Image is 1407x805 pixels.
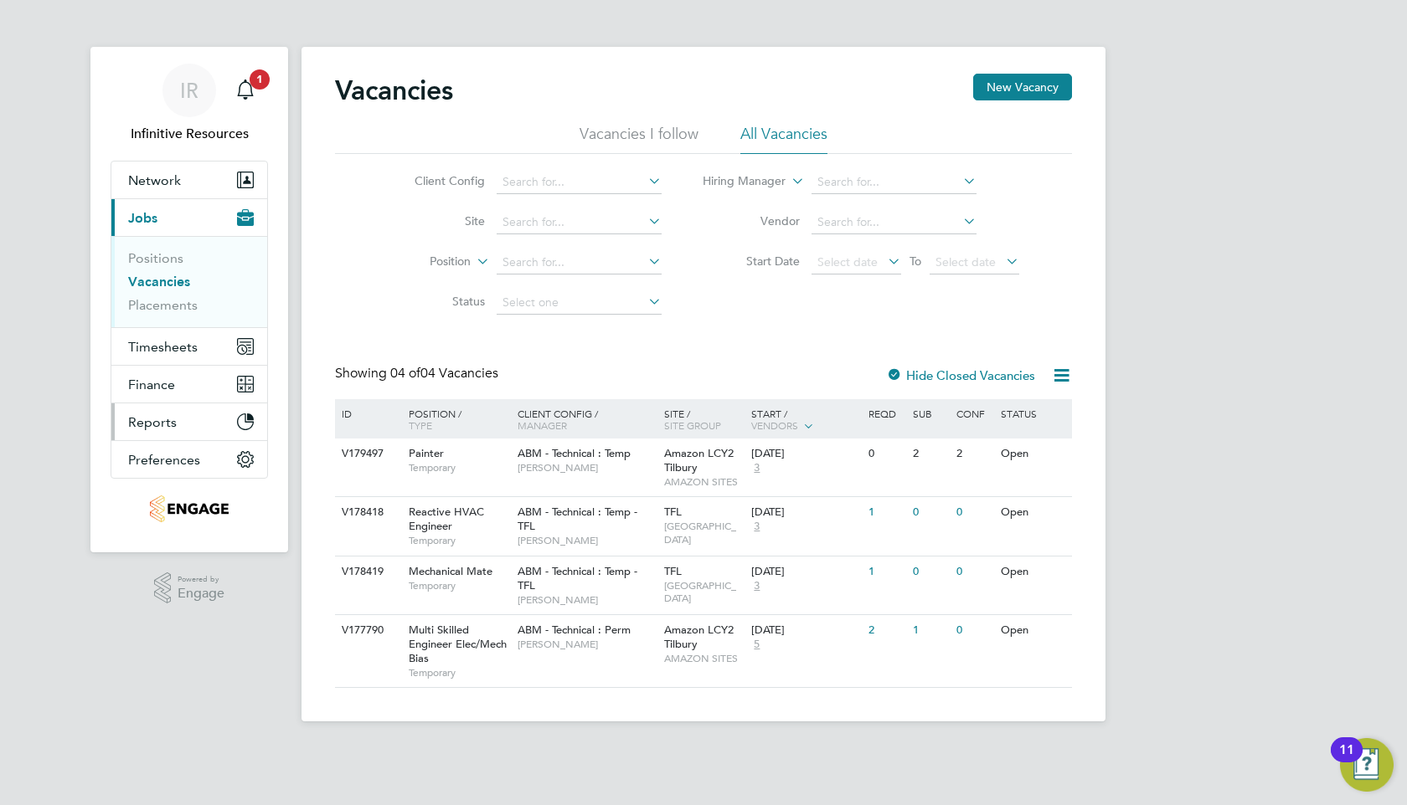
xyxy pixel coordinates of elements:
[952,556,996,587] div: 0
[128,250,183,266] a: Positions
[389,213,485,228] label: Site
[518,564,637,592] span: ABM - Technical : Temp - TFL
[703,213,800,228] label: Vendor
[664,475,744,489] span: AMAZON SITES
[409,666,509,679] span: Temporary
[751,520,762,534] span: 3
[664,652,744,665] span: AMAZON SITES
[497,251,662,274] input: Search for...
[864,399,908,428] div: Reqd
[664,446,734,474] span: Amazon LCY2 Tilbury
[128,297,198,313] a: Placements
[111,162,267,198] button: Network
[864,615,908,646] div: 2
[178,587,224,601] span: Engage
[580,124,698,154] li: Vacancies I follow
[128,339,198,355] span: Timesheets
[497,171,662,194] input: Search for...
[338,556,396,587] div: V178419
[997,438,1069,469] div: Open
[952,399,996,428] div: Conf
[518,593,656,607] span: [PERSON_NAME]
[229,64,262,117] a: 1
[740,124,827,154] li: All Vacancies
[864,497,908,528] div: 1
[409,461,509,474] span: Temporary
[973,74,1072,100] button: New Vacancy
[111,403,267,440] button: Reports
[886,367,1035,383] label: Hide Closed Vacancies
[751,579,762,593] span: 3
[518,534,656,547] span: [PERSON_NAME]
[250,69,270,90] span: 1
[111,236,267,327] div: Jobs
[497,211,662,234] input: Search for...
[864,556,908,587] div: 1
[513,399,660,439] div: Client Config /
[338,615,396,646] div: V177790
[864,438,908,469] div: 0
[128,274,190,290] a: Vacancies
[751,623,860,638] div: [DATE]
[935,254,996,269] span: Select date
[751,638,762,652] span: 5
[518,638,656,651] span: [PERSON_NAME]
[997,497,1069,528] div: Open
[664,564,682,578] span: TFL
[409,418,432,432] span: Type
[409,446,444,460] span: Painter
[518,418,567,432] span: Manager
[111,124,268,144] span: Infinitive Resources
[518,505,637,533] span: ABM - Technical : Temp - TFL
[909,438,952,469] div: 2
[909,615,952,646] div: 1
[909,399,952,428] div: Sub
[952,615,996,646] div: 0
[128,414,177,430] span: Reports
[817,254,878,269] span: Select date
[909,556,952,587] div: 0
[128,377,175,392] span: Finance
[390,365,498,382] span: 04 Vacancies
[518,623,631,637] span: ABM - Technical : Perm
[111,199,267,236] button: Jobs
[111,366,267,402] button: Finance
[664,418,721,432] span: Site Group
[664,520,744,546] span: [GEOGRAPHIC_DATA]
[389,294,485,309] label: Status
[335,365,502,382] div: Showing
[909,497,952,528] div: 0
[660,399,748,439] div: Site /
[111,441,267,478] button: Preferences
[111,64,268,144] a: IRInfinitive Resources
[180,79,198,101] span: IR
[338,399,396,428] div: ID
[154,572,225,604] a: Powered byEngage
[751,447,860,461] div: [DATE]
[396,399,513,439] div: Position /
[997,556,1069,587] div: Open
[111,495,268,522] a: Go to home page
[150,495,228,522] img: infinitivegroup-logo-retina.png
[374,254,471,270] label: Position
[390,365,420,382] span: 04 of
[128,172,181,188] span: Network
[178,572,224,587] span: Powered by
[751,461,762,475] span: 3
[997,399,1069,428] div: Status
[409,505,484,533] span: Reactive HVAC Engineer
[751,418,798,432] span: Vendors
[518,446,631,460] span: ABM - Technical : Temp
[409,564,492,578] span: Mechanical Mate
[952,497,996,528] div: 0
[751,565,860,579] div: [DATE]
[90,47,288,552] nav: Main navigation
[664,579,744,605] span: [GEOGRAPHIC_DATA]
[128,452,200,468] span: Preferences
[997,615,1069,646] div: Open
[338,497,396,528] div: V178418
[703,254,800,269] label: Start Date
[335,74,453,107] h2: Vacancies
[664,505,682,519] span: TFL
[812,211,977,234] input: Search for...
